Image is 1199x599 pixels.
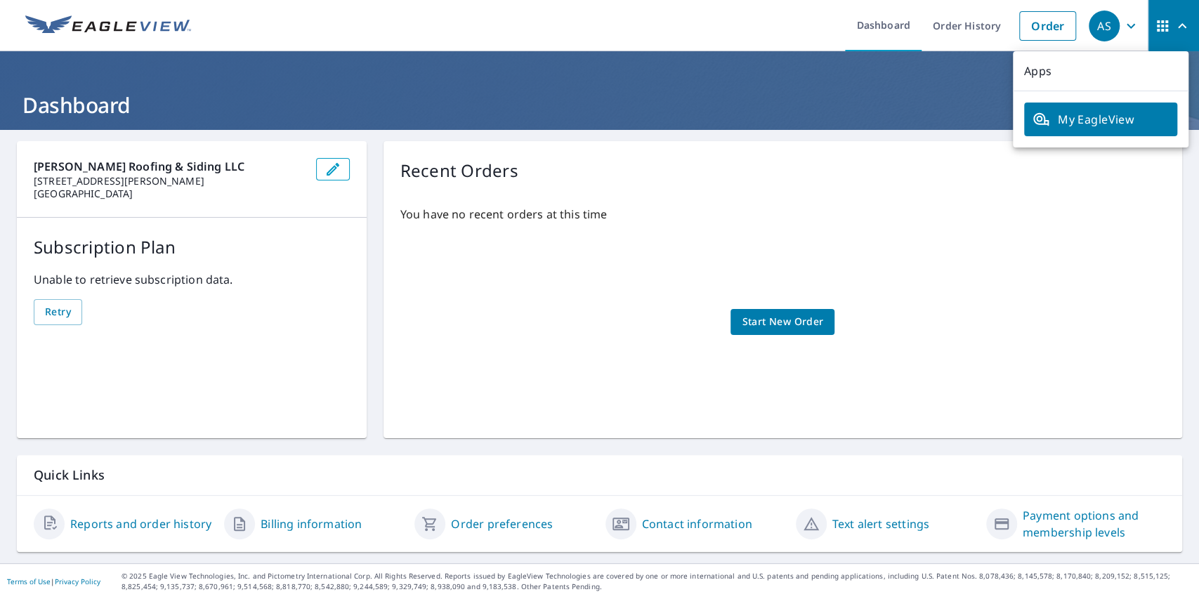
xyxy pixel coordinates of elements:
[34,271,350,288] p: Unable to retrieve subscription data.
[34,235,350,260] p: Subscription Plan
[34,158,305,175] p: [PERSON_NAME] Roofing & Siding LLC
[400,158,518,183] p: Recent Orders
[34,299,82,325] button: Retry
[7,577,51,586] a: Terms of Use
[34,466,1165,484] p: Quick Links
[730,309,834,335] a: Start New Order
[17,91,1182,119] h1: Dashboard
[25,15,191,37] img: EV Logo
[642,515,752,532] a: Contact information
[55,577,100,586] a: Privacy Policy
[34,175,305,187] p: [STREET_ADDRESS][PERSON_NAME]
[400,206,1165,223] p: You have no recent orders at this time
[45,303,71,321] span: Retry
[451,515,553,532] a: Order preferences
[1013,51,1188,91] p: Apps
[742,313,823,331] span: Start New Order
[34,187,305,200] p: [GEOGRAPHIC_DATA]
[1019,11,1076,41] a: Order
[70,515,211,532] a: Reports and order history
[261,515,362,532] a: Billing information
[1033,111,1169,128] span: My EagleView
[1024,103,1177,136] a: My EagleView
[832,515,929,532] a: Text alert settings
[7,577,100,586] p: |
[1089,11,1120,41] div: AS
[1023,507,1165,541] a: Payment options and membership levels
[122,571,1192,592] p: © 2025 Eagle View Technologies, Inc. and Pictometry International Corp. All Rights Reserved. Repo...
